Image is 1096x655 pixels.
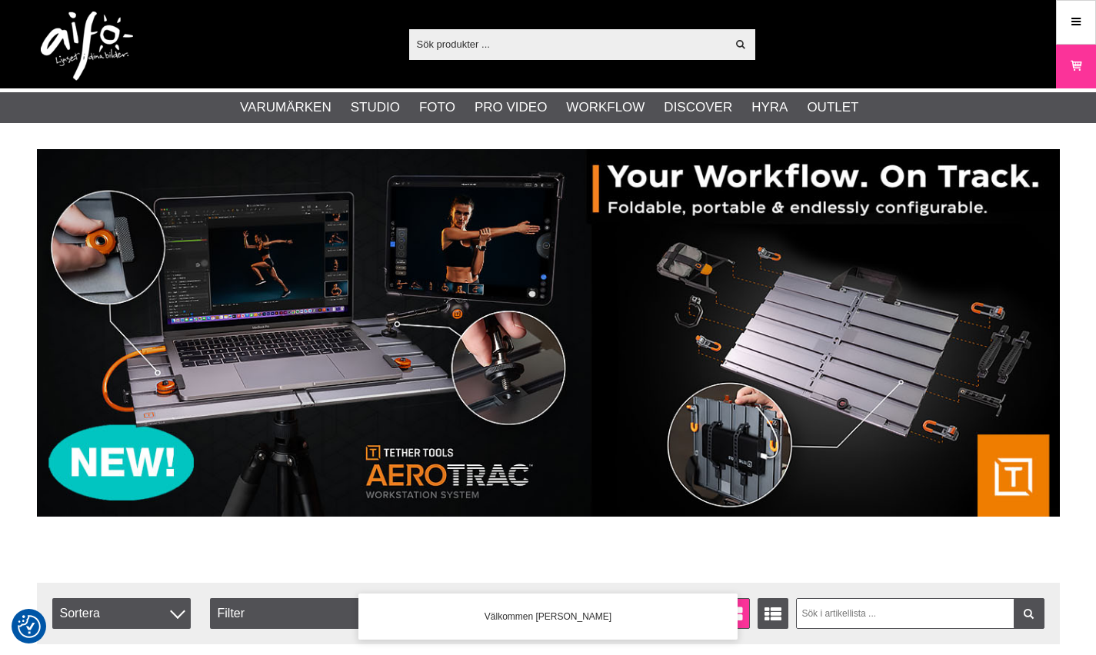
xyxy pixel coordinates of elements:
[751,98,788,118] a: Hyra
[419,98,455,118] a: Foto
[210,598,418,629] div: Filter
[37,149,1060,517] img: Annons:007 banner-header-aerotrac-1390x500.jpg
[1014,598,1044,629] a: Filtrera
[18,613,41,640] button: Samtyckesinställningar
[18,615,41,638] img: Revisit consent button
[796,598,1044,629] input: Sök i artikellista ...
[566,98,645,118] a: Workflow
[351,98,400,118] a: Studio
[240,98,331,118] a: Varumärken
[485,610,611,623] span: Välkommen [PERSON_NAME]
[41,12,133,81] img: logo.png
[664,98,732,118] a: Discover
[807,98,858,118] a: Outlet
[758,598,788,629] a: Utökad listvisning
[475,98,547,118] a: Pro Video
[409,32,727,55] input: Sök produkter ...
[52,598,191,629] span: Sortera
